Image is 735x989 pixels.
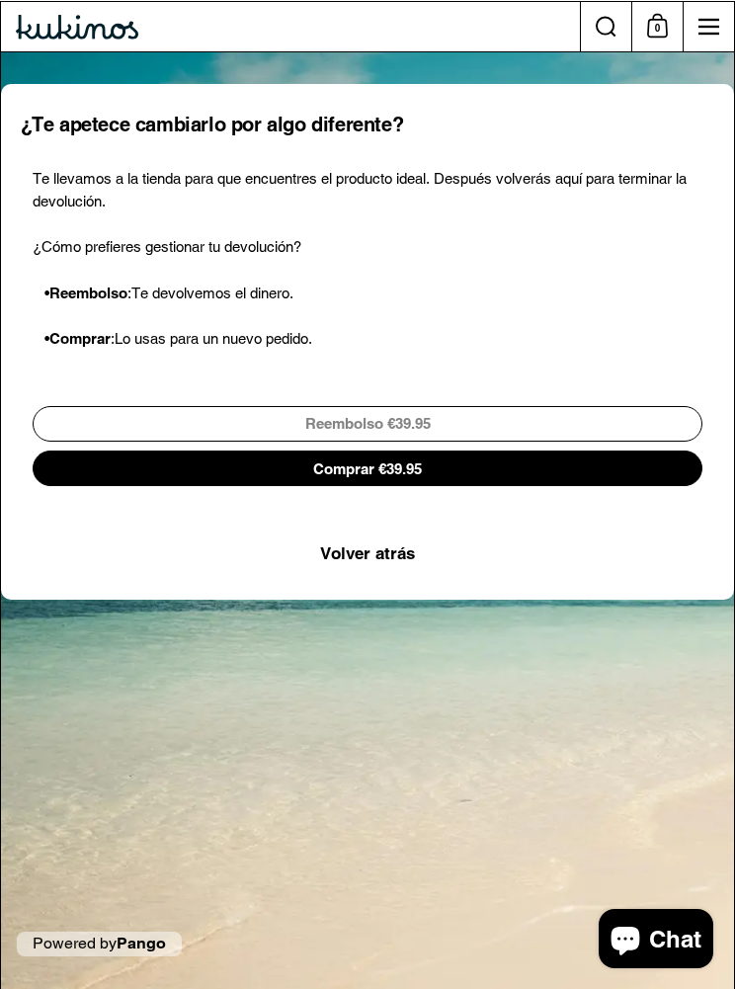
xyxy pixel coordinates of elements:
button: Volver atrás [300,536,435,572]
p: • : Te devolvemos el dinero. [44,283,703,305]
p: Powered by [17,932,182,956]
h1: ¿Te apetece cambiarlo por algo diferente? [21,112,715,137]
inbox-online-store-chat: Chat de la tienda online Shopify [593,909,719,973]
p: • : Lo usas para un nuevo pedido. [44,328,703,351]
p: ¿Cómo prefieres gestionar tu devolución? [33,236,703,259]
span: Volver atrás [320,537,415,571]
button: Reembolso €39.95 [33,406,703,442]
a: Pango [117,934,166,952]
span: 0 [647,16,668,41]
strong: Reembolso [49,285,127,301]
strong: Comprar [49,330,111,347]
span: Comprar €39.95 [313,452,422,485]
p: Te llevamos a la tienda para que encuentres el producto ideal. Después volverás aquí para termina... [33,168,703,212]
button: Comprar €39.95 [33,451,703,486]
span: Reembolso €39.95 [305,407,431,441]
